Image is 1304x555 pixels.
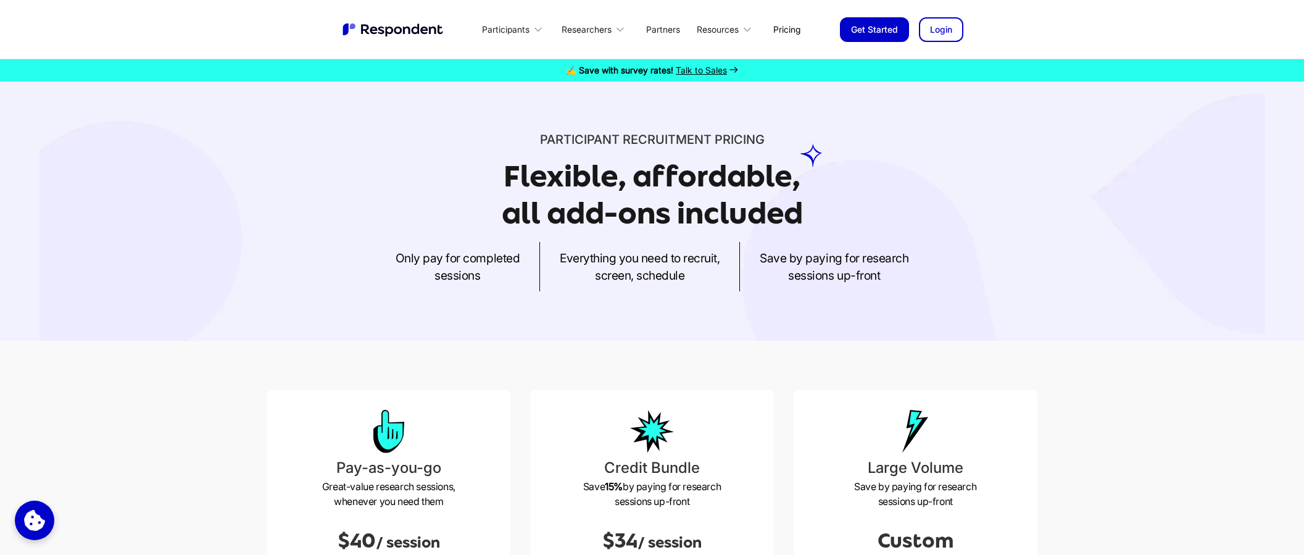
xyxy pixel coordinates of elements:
span: PRICING [715,132,765,147]
h1: Flexible, affordable, all add-ons included [502,159,803,230]
span: / session [376,534,440,551]
a: Login [919,17,963,42]
p: Save by paying for research sessions up-front [804,479,1028,509]
span: $40 [338,530,376,552]
span: Participant recruitment [540,132,712,147]
span: Custom [878,530,953,552]
span: Talk to Sales [676,65,727,75]
strong: ✍️ Save with survey rates! [566,65,673,75]
p: Only pay for completed sessions [396,249,520,284]
div: Researchers [562,23,612,36]
a: home [341,22,446,38]
a: Partners [636,15,690,44]
p: Everything you need to recruit, screen, schedule [560,249,720,284]
a: Pricing [763,15,810,44]
div: Researchers [554,15,636,44]
div: Resources [690,15,763,44]
div: Participants [475,15,554,44]
p: Great-value research sessions, whenever you need them [277,479,501,509]
h3: Large Volume [804,457,1028,479]
h3: Pay-as-you-go [277,457,501,479]
h3: Credit Bundle [540,457,764,479]
div: Participants [482,23,529,36]
strong: 15% [605,480,623,493]
span: / session [637,534,702,551]
div: Resources [697,23,739,36]
span: $34 [602,530,637,552]
p: Save by paying for research sessions up-front [540,479,764,509]
img: Untitled UI logotext [341,22,446,38]
a: Get Started [840,17,909,42]
p: Save by paying for research sessions up-front [760,249,908,284]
